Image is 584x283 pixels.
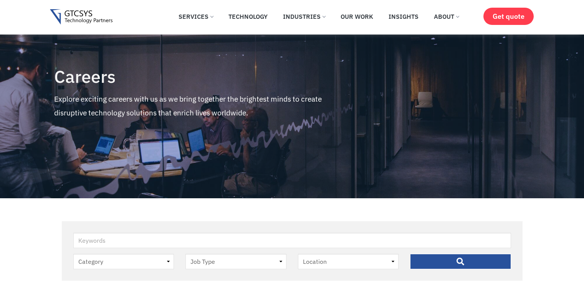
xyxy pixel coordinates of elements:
iframe: chat widget [536,235,584,271]
h4: Careers [54,67,349,86]
img: Gtcsys logo [50,9,112,25]
a: About [428,8,465,25]
a: Insights [383,8,424,25]
a: Get quote [483,8,534,25]
a: Technology [223,8,273,25]
a: Our Work [335,8,379,25]
a: Services [173,8,219,25]
span: Get quote [493,12,524,20]
a: Industries [277,8,331,25]
input: Keywords [73,233,511,248]
input:  [410,254,511,269]
p: Explore exciting careers with us as we bring together the brightest minds to create disruptive te... [54,92,349,120]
